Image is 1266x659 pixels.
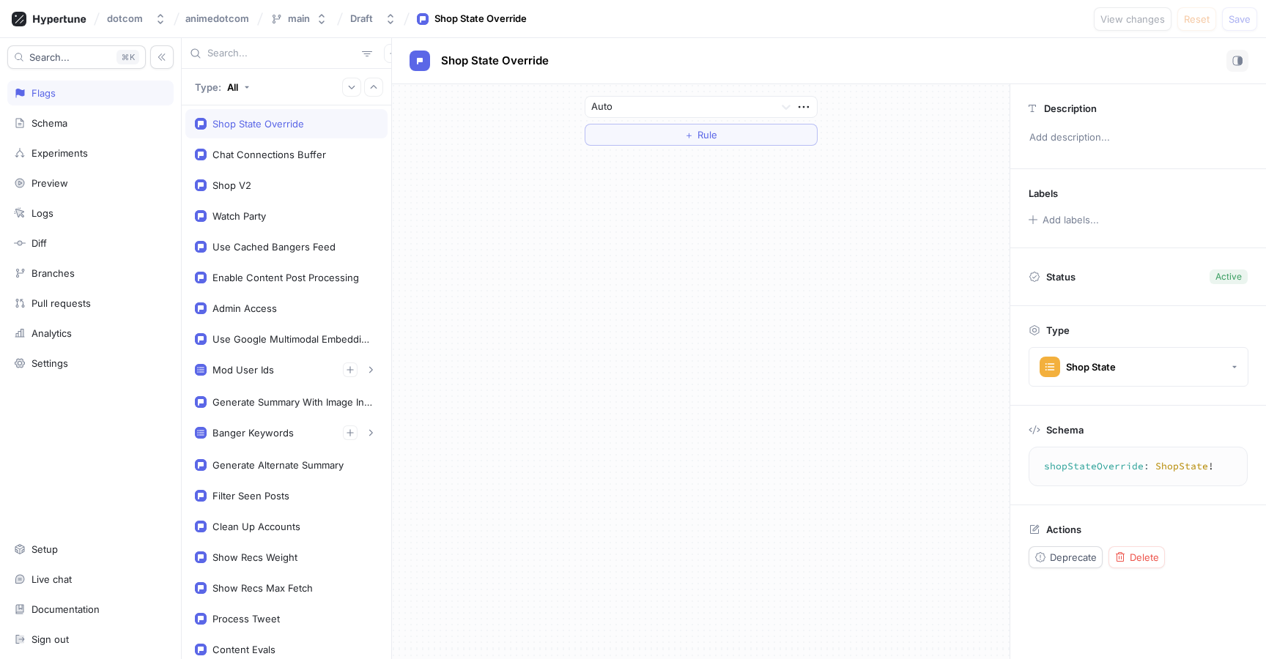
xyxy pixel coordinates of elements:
[1043,215,1099,225] div: Add labels...
[29,53,70,62] span: Search...
[212,551,297,563] div: Show Recs Weight
[212,179,251,191] div: Shop V2
[32,237,47,249] div: Diff
[212,210,266,222] div: Watch Party
[1108,546,1165,568] button: Delete
[1046,524,1081,535] p: Actions
[1050,553,1097,562] span: Deprecate
[212,364,274,376] div: Mod User Ids
[32,327,72,339] div: Analytics
[212,427,294,439] div: Banger Keywords
[1177,7,1216,31] button: Reset
[32,297,91,309] div: Pull requests
[1029,187,1058,199] p: Labels
[32,603,100,615] div: Documentation
[32,573,72,585] div: Live chat
[1100,15,1165,23] span: View changes
[364,78,383,97] button: Collapse all
[116,50,139,64] div: K
[1029,347,1248,387] button: Shop State
[342,78,361,97] button: Expand all
[7,45,146,69] button: Search...K
[32,117,67,129] div: Schema
[1222,7,1257,31] button: Save
[212,644,275,655] div: Content Evals
[697,130,717,139] span: Rule
[212,302,277,314] div: Admin Access
[1094,7,1171,31] button: View changes
[212,333,372,345] div: Use Google Multimodal Embeddings
[32,267,75,279] div: Branches
[1046,424,1084,436] p: Schema
[264,7,333,31] button: main
[1035,453,1241,480] textarea: shopStateOverride: ShopState!
[1046,324,1070,336] p: Type
[212,613,280,625] div: Process Tweet
[441,55,549,67] span: Shop State Override
[1023,210,1103,229] button: Add labels...
[32,633,69,645] div: Sign out
[32,147,88,159] div: Experiments
[32,207,53,219] div: Logs
[1023,125,1254,150] p: Add description...
[212,459,344,471] div: Generate Alternate Summary
[32,543,58,555] div: Setup
[207,46,356,61] input: Search...
[1066,361,1116,373] div: Shop State
[1046,267,1076,287] p: Status
[1184,15,1210,23] span: Reset
[344,7,402,31] button: Draft
[212,582,313,594] div: Show Recs Max Fetch
[107,12,143,25] div: dotcom
[1229,15,1251,23] span: Save
[1029,546,1103,568] button: Deprecate
[212,241,336,253] div: Use Cached Bangers Feed
[212,149,326,160] div: Chat Connections Buffer
[684,130,694,139] span: ＋
[7,597,174,622] a: Documentation
[212,118,304,130] div: Shop State Override
[212,272,359,283] div: Enable Content Post Processing
[195,81,221,93] p: Type:
[1044,103,1097,114] p: Description
[185,13,249,23] span: animedotcom
[101,7,172,31] button: dotcom
[32,87,56,99] div: Flags
[585,124,818,146] button: ＋Rule
[190,74,255,100] button: Type: All
[32,357,68,369] div: Settings
[1130,553,1159,562] span: Delete
[212,396,372,408] div: Generate Summary With Image Input
[434,12,527,26] div: Shop State Override
[1215,270,1242,283] div: Active
[212,521,300,532] div: Clean Up Accounts
[288,12,310,25] div: main
[212,490,289,502] div: Filter Seen Posts
[227,81,238,93] div: All
[350,12,373,25] div: Draft
[32,177,68,189] div: Preview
